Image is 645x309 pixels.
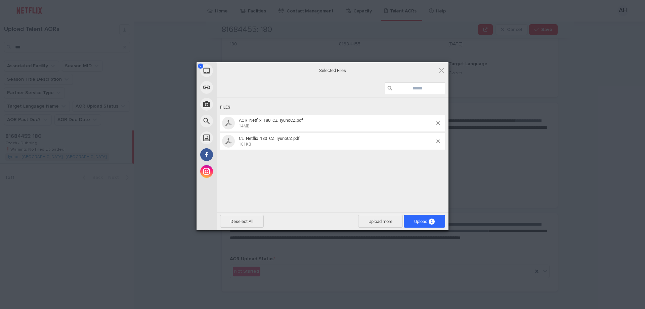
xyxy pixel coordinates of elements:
[239,136,300,141] span: CL_Netflix_180_CZ_IyunoCZ.pdf
[197,129,277,146] div: Unsplash
[239,118,303,123] span: AOR_Netflix_180_CZ_IyunoCZ.pdf
[358,215,403,228] span: Upload more
[220,215,264,228] span: Deselect All
[237,118,436,129] span: AOR_Netflix_180_CZ_IyunoCZ.pdf
[220,101,445,114] div: Files
[198,64,203,69] span: 2
[197,79,277,96] div: Link (URL)
[237,136,436,147] span: CL_Netflix_180_CZ_IyunoCZ.pdf
[429,219,435,225] span: 2
[197,113,277,129] div: Web Search
[414,219,435,224] span: Upload
[265,67,400,73] span: Selected Files
[197,146,277,163] div: Facebook
[197,62,277,79] div: My Device
[197,163,277,180] div: Instagram
[438,67,445,74] span: Click here or hit ESC to close picker
[239,124,249,128] span: 14MB
[404,215,445,228] span: Upload
[239,142,251,147] span: 101KB
[197,96,277,113] div: Take Photo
